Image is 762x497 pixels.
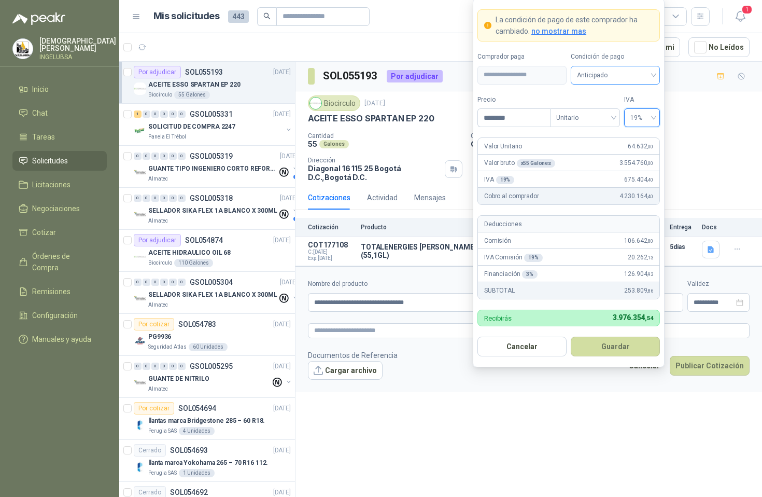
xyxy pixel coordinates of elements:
span: 675.404 [624,175,653,185]
div: 55 Galones [174,91,210,99]
p: Entrega [670,224,696,231]
p: Biocirculo [148,91,172,99]
span: 126.904 [624,269,653,279]
span: exclamation-circle [484,22,491,29]
p: GUANTE DE NITRILO [148,374,209,384]
div: 0 [160,195,168,202]
div: Cotizaciones [308,192,350,203]
p: Docs [702,224,723,231]
p: SELLADOR SIKA FLEX 1A BLANCO X 300ML [148,290,277,300]
p: ACEITE ESSO SPARTAN EP 220 [308,113,434,124]
p: SOLICITUD DE COMPRA 2247 [148,122,235,132]
p: Perugia SAS [148,427,177,435]
p: [DATE] [273,446,291,455]
div: 19 % [524,254,543,262]
span: 64.632 [628,142,653,151]
a: Por cotizarSOL054783[DATE] Company LogoPG9936Seguridad Atlas60 Unidades [119,314,295,356]
div: 3 % [522,270,538,279]
span: 20.262 [628,253,653,263]
p: llantas marca Bridgestone 285 – 60 R18. [148,416,265,426]
p: Comisión [484,236,511,246]
p: [DATE] [273,404,291,413]
a: CerradoSOL054693[DATE] Company Logollanta marca Yokohama 265 – 70 R16 112.Perugia SAS1 Unidades [119,440,295,482]
p: GSOL005295 [190,363,233,370]
p: Crédito a 30 días [471,140,758,148]
img: Company Logo [134,461,146,473]
div: 0 [151,153,159,160]
p: Almatec [148,217,168,225]
div: 0 [134,195,142,202]
div: 0 [134,153,142,160]
p: [DATE] [280,278,298,287]
p: 5 días [670,241,696,253]
p: [DATE] [364,99,385,108]
div: 0 [134,363,142,370]
div: Por adjudicar [134,66,181,78]
p: Deducciones [484,219,521,229]
div: 4 Unidades [179,427,215,435]
img: Company Logo [13,39,33,59]
p: Seguridad Atlas [148,343,187,351]
img: Company Logo [310,98,321,109]
p: Condición de pago [471,132,758,140]
span: Remisiones [32,286,70,297]
p: SOL054692 [170,489,208,496]
a: Tareas [12,127,107,147]
div: 0 [169,363,177,370]
label: Condición de pago [571,52,660,62]
p: Valor bruto [484,158,555,168]
p: Perugia SAS [148,469,177,477]
div: Biocirculo [308,95,360,111]
p: Diagonal 16 115 25 Bogotá D.C. , Bogotá D.C. [308,164,441,182]
div: 0 [178,195,186,202]
img: Company Logo [134,125,146,137]
span: Manuales y ayuda [32,334,91,345]
div: 0 [178,363,186,370]
p: GUANTE TIPO INGENIERO CORTO REFORZADO [148,164,277,174]
div: Por cotizar [134,402,174,415]
div: 0 [143,195,150,202]
p: SOL054783 [178,321,216,328]
button: 1 [731,7,750,26]
label: Validez [687,279,750,289]
button: Publicar Cotización [670,356,750,376]
div: 0 [169,279,177,286]
p: INGELUBSA [39,54,116,60]
p: TOTALENERGIES [PERSON_NAME] 220, TBR X 208L (55,1GL) [361,243,563,259]
p: SOL054693 [170,447,208,454]
p: Valor Unitario [484,142,522,151]
span: ,40 [647,194,653,199]
span: Chat [32,107,48,119]
p: [DATE] [273,236,291,245]
label: IVA [624,95,660,105]
span: ,00 [647,160,653,166]
span: 3.976.354 [613,313,653,322]
span: ,86 [647,288,653,294]
span: 1 [741,5,753,15]
span: ,00 [647,144,653,149]
span: Solicitudes [32,155,68,167]
div: 1 Unidades [179,469,215,477]
p: [DATE] [273,67,291,77]
a: Solicitudes [12,151,107,171]
p: COT177108 [308,241,355,249]
div: 0 [134,279,142,286]
a: Inicio [12,79,107,99]
div: Por cotizar [134,318,174,330]
button: Cancelar [477,337,567,356]
img: Company Logo [134,419,146,431]
a: Por cotizarSOL054694[DATE] Company Logollantas marca Bridgestone 285 – 60 R18.Perugia SAS4 Unidades [119,398,295,440]
p: Almatec [148,301,168,309]
p: SOL054874 [185,237,223,244]
a: Negociaciones [12,199,107,218]
div: 0 [178,279,186,286]
p: SUBTOTAL [484,286,515,296]
span: 4.230.164 [619,191,653,201]
div: 0 [143,363,150,370]
label: Nombre del producto [308,279,539,289]
img: Company Logo [134,82,146,95]
a: Órdenes de Compra [12,246,107,278]
span: Órdenes de Compra [32,251,97,273]
a: Configuración [12,306,107,325]
div: 0 [151,195,159,202]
